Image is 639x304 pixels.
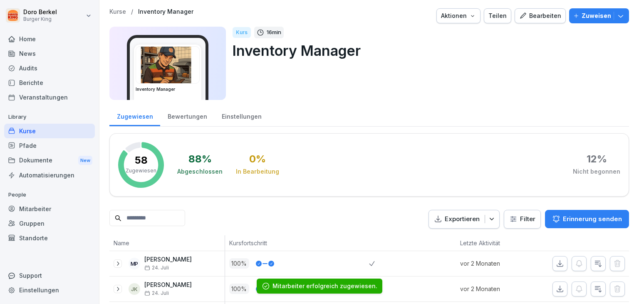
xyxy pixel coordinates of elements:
[504,210,540,228] button: Filter
[188,154,212,164] div: 88 %
[4,61,95,75] a: Audits
[23,9,57,16] p: Doro Berkel
[509,215,535,223] div: Filter
[569,8,629,23] button: Zuweisen
[160,105,214,126] a: Bewertungen
[126,167,156,174] p: Zugewiesen
[136,86,200,92] h3: Inventory Manager
[267,28,281,37] p: 16 min
[144,265,169,271] span: 24. Juli
[272,282,377,290] div: Mitarbeiter erfolgreich zugewiesen.
[587,154,607,164] div: 12 %
[4,90,95,105] a: Veranstaltungen
[23,16,57,22] p: Burger King
[229,239,365,247] p: Kursfortschritt
[519,11,561,20] div: Bearbeiten
[4,216,95,231] a: Gruppen
[428,210,500,229] button: Exportieren
[4,231,95,245] a: Standorte
[445,214,480,224] p: Exportieren
[229,284,249,294] p: 100 %
[484,8,511,23] button: Teilen
[488,11,507,20] div: Teilen
[138,8,193,15] a: Inventory Manager
[129,258,140,269] div: MP
[4,124,95,138] a: Kurse
[144,256,192,263] p: [PERSON_NAME]
[4,138,95,153] a: Pfade
[573,167,620,176] div: Nicht begonnen
[460,259,528,268] p: vor 2 Monaten
[236,167,279,176] div: In Bearbeitung
[78,156,92,165] div: New
[4,153,95,168] a: DokumenteNew
[582,11,611,20] p: Zuweisen
[441,11,476,20] div: Aktionen
[229,258,249,269] p: 100 %
[4,168,95,182] a: Automatisierungen
[233,27,251,38] div: Kurs
[233,40,622,61] p: Inventory Manager
[545,210,629,228] button: Erinnerung senden
[4,188,95,202] p: People
[129,283,140,295] div: JK
[4,283,95,297] a: Einstellungen
[4,46,95,61] a: News
[563,214,622,224] p: Erinnerung senden
[4,268,95,283] div: Support
[249,154,266,164] div: 0 %
[4,110,95,124] p: Library
[114,239,220,247] p: Name
[4,153,95,168] div: Dokumente
[436,8,480,23] button: Aktionen
[4,202,95,216] a: Mitarbeiter
[135,155,148,165] p: 58
[515,8,566,23] button: Bearbeiten
[4,32,95,46] a: Home
[131,8,133,15] p: /
[144,290,169,296] span: 24. Juli
[460,239,524,247] p: Letzte Aktivität
[109,105,160,126] a: Zugewiesen
[460,284,528,293] p: vor 2 Monaten
[214,105,269,126] a: Einstellungen
[4,75,95,90] a: Berichte
[136,47,199,83] img: o1h5p6rcnzw0lu1jns37xjxx.png
[144,282,192,289] p: [PERSON_NAME]
[109,8,126,15] a: Kurse
[177,167,223,176] div: Abgeschlossen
